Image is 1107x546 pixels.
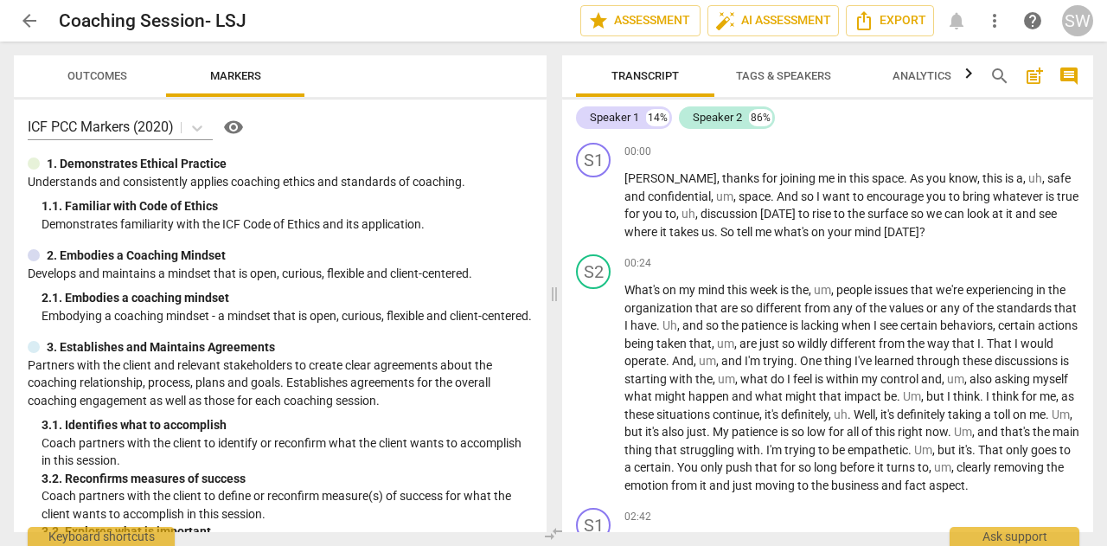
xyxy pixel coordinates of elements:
div: Change speaker [576,254,611,289]
span: . [1046,408,1052,421]
span: surface [867,207,911,221]
span: thanks [722,171,762,185]
span: Filler word [947,372,964,386]
span: that [695,301,720,315]
span: low [807,425,829,439]
span: definitely [781,408,829,421]
p: Embodying a coaching mindset - a mindset that is open, curious, flexible and client-centered. [42,307,533,325]
span: just [759,337,782,350]
div: 1. 1. Familiar with Code of Ethics [42,197,533,215]
span: what [624,389,655,403]
div: 14% [646,109,669,126]
span: taking [948,408,984,421]
span: definitely [897,408,948,421]
span: values [889,301,926,315]
span: is [1005,171,1016,185]
p: ICF PCC Markers (2020) [28,117,174,137]
span: mind [698,283,727,297]
span: what's [774,225,811,239]
span: . [948,425,954,439]
span: is [780,425,791,439]
span: I [816,189,822,203]
span: to [834,207,848,221]
span: . [904,171,910,185]
span: As [910,171,926,185]
button: SW [1062,5,1093,36]
span: but [624,425,645,439]
span: of [855,301,869,315]
span: patience [732,425,780,439]
button: Assessment [580,5,701,36]
span: it's [765,408,781,421]
span: behaviors [940,318,993,332]
span: see [1039,207,1057,221]
span: it [1006,207,1015,221]
span: discussions [995,354,1060,368]
span: so [740,301,756,315]
span: to [949,189,963,203]
span: right [898,425,925,439]
span: you [926,189,949,203]
span: , [829,408,834,421]
span: and [1015,207,1039,221]
span: control [880,372,921,386]
span: thing [824,354,854,368]
span: are [739,337,759,350]
span: That [987,337,1014,350]
span: think [953,389,980,403]
span: be [884,389,897,403]
div: Keyboard shortcuts [28,527,175,546]
span: way [927,337,952,350]
p: 1. Demonstrates Ethical Practice [47,155,227,173]
span: . [980,389,986,403]
span: confidential [648,189,711,203]
span: look [967,207,992,221]
span: impact [844,389,884,403]
span: from [804,301,833,315]
span: . [707,425,713,439]
span: I [1014,337,1021,350]
span: . [981,337,987,350]
span: is [1060,354,1069,368]
span: on [811,225,828,239]
span: the [976,301,996,315]
span: Filler word [814,283,831,297]
span: and [624,189,648,203]
span: is [790,318,801,332]
span: these [624,408,656,421]
span: this [727,283,750,297]
span: my [679,283,698,297]
span: us [701,225,714,239]
button: Search [986,62,1014,90]
div: Speaker 2 [693,109,742,126]
span: of [861,425,875,439]
span: week [750,283,780,297]
span: post_add [1024,66,1045,87]
span: also [969,372,995,386]
span: these [963,354,995,368]
a: Help [1017,5,1048,36]
button: AI Assessment [707,5,839,36]
span: for [829,425,847,439]
span: organization [624,301,695,315]
span: what [740,372,771,386]
span: the [907,337,927,350]
span: 00:00 [624,145,651,159]
span: want [822,189,853,203]
span: situations [656,408,713,421]
span: I [977,337,981,350]
span: I [624,318,630,332]
span: mind [854,225,884,239]
span: through [917,354,963,368]
span: certain [900,318,940,332]
span: would [1021,337,1053,350]
p: Understands and consistently applies coaching ethics and standards of coaching. [28,173,533,191]
span: and [921,372,942,386]
span: when [841,318,873,332]
a: Help [213,113,247,141]
p: 3. Establishes and Maintains Agreements [47,338,275,357]
span: that [952,337,977,350]
span: , [964,372,969,386]
span: And [672,354,694,368]
span: the [1048,283,1065,297]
